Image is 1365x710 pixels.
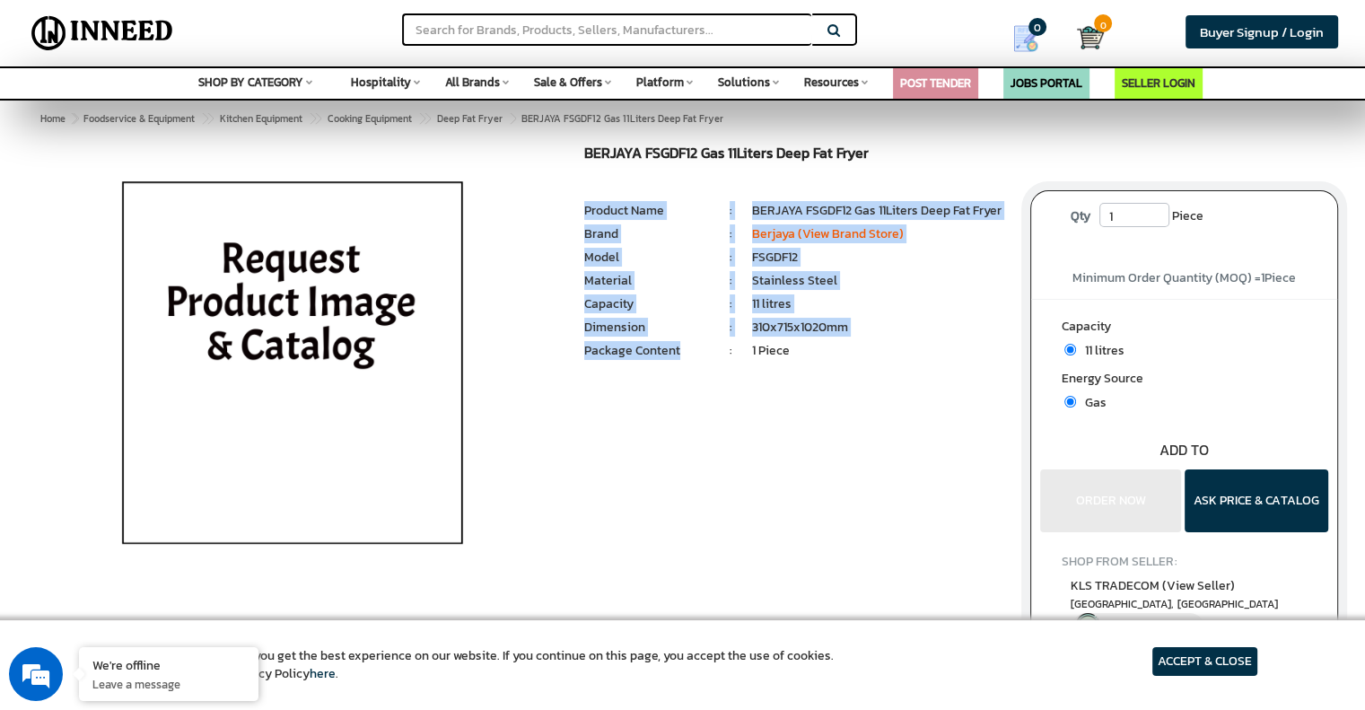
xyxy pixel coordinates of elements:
li: Product Name [584,202,710,220]
a: Deep Fat Fryer [433,108,506,129]
label: Energy Source [1062,370,1307,392]
span: Solutions [718,74,770,91]
span: BERJAYA FSGDF12 Gas 11Liters Deep Fat Fryer [80,111,723,126]
article: We use cookies to ensure you get the best experience on our website. If you continue on this page... [108,647,834,683]
img: Show My Quotes [1012,25,1039,52]
span: Cooking Equipment [328,111,412,126]
li: Package Content [584,342,710,360]
span: Deep Fat Fryer [437,111,503,126]
span: All Brands [445,74,500,91]
article: ACCEPT & CLOSE [1152,647,1257,676]
span: 11 litres [1076,341,1124,360]
img: logo_Zg8I0qSkbAqR2WFHt3p6CTuqpyXMFPubPcD2OT02zFN43Cy9FUNNG3NEPhM_Q1qe_.png [31,108,75,118]
li: 1 Piece [752,342,1003,360]
div: Minimize live chat window [294,9,337,52]
span: Resources [804,74,859,91]
img: BERJAYA FSGDF12 Gas 11Liters Deep Fat Fryer [83,145,502,594]
label: Capacity [1062,318,1307,340]
li: Brand [584,225,710,243]
div: Leave a message [93,101,302,124]
span: > [309,108,318,129]
a: POST TENDER [900,75,971,92]
span: 0 [1028,18,1046,36]
span: > [201,108,210,129]
button: ASK PRICE & CATALOG [1185,469,1328,532]
label: Qty [1062,203,1099,230]
a: Buyer Signup / Login [1186,15,1338,48]
li: Dimension [584,319,710,337]
span: > [418,108,427,129]
li: : [710,295,752,313]
span: > [72,111,77,126]
span: Verified Seller [1105,618,1185,637]
span: We are offline. Please leave us a message. [38,226,313,408]
span: KLS TRADECOM [1071,576,1234,595]
a: Foodservice & Equipment [80,108,198,129]
img: Cart [1077,24,1104,51]
span: > [509,108,518,129]
h1: BERJAYA FSGDF12 Gas 11Liters Deep Fat Fryer [584,145,1003,166]
li: 11 litres [752,295,1003,313]
span: Sale & Offers [534,74,602,91]
a: Berjaya (View Brand Store) [752,224,904,243]
li: Stainless Steel [752,272,1003,290]
li: Material [584,272,710,290]
a: Cooking Equipment [324,108,416,129]
span: Buyer Signup / Login [1200,22,1324,42]
h4: SHOP FROM SELLER: [1062,555,1307,568]
a: KLS TRADECOM (View Seller) [GEOGRAPHIC_DATA], [GEOGRAPHIC_DATA] Verified Seller [1071,576,1298,644]
span: Kitchen Equipment [220,111,302,126]
textarea: Type your message and click 'Submit' [9,490,342,553]
li: : [710,319,752,337]
span: 1 [1261,268,1264,287]
span: SHOP BY CATEGORY [198,74,303,91]
span: Gas [1076,393,1107,412]
a: Kitchen Equipment [216,108,306,129]
p: Leave a message [92,676,245,692]
input: Search for Brands, Products, Sellers, Manufacturers... [402,13,811,46]
li: Model [584,249,710,267]
span: Minimum Order Quantity (MOQ) = Piece [1072,268,1296,287]
a: SELLER LOGIN [1122,75,1195,92]
li: : [710,249,752,267]
li: 310x715x1020mm [752,319,1003,337]
li: FSGDF12 [752,249,1003,267]
em: Driven by SalesIQ [141,470,228,483]
span: Piece [1172,203,1203,230]
li: BERJAYA FSGDF12 Gas 11Liters Deep Fat Fryer [752,202,1003,220]
span: Foodservice & Equipment [83,111,195,126]
li: Capacity [584,295,710,313]
span: Platform [636,74,684,91]
div: We're offline [92,656,245,673]
span: 0 [1094,14,1112,32]
li: : [710,342,752,360]
div: ADD TO [1031,440,1337,460]
span: East Delhi [1071,597,1298,612]
img: Inneed.Market [24,11,180,56]
a: my Quotes 0 [988,18,1077,59]
img: salesiqlogo_leal7QplfZFryJ6FIlVepeu7OftD7mt8q6exU6-34PB8prfIgodN67KcxXM9Y7JQ_.png [124,471,136,482]
li: : [710,202,752,220]
a: Cart 0 [1077,18,1090,57]
img: inneed-verified-seller-icon.png [1075,613,1102,640]
em: Submit [263,553,326,577]
a: here [310,664,336,683]
a: JOBS PORTAL [1011,75,1082,92]
li: : [710,272,752,290]
li: : [710,225,752,243]
a: Home [37,108,69,129]
span: Hospitality [351,74,411,91]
